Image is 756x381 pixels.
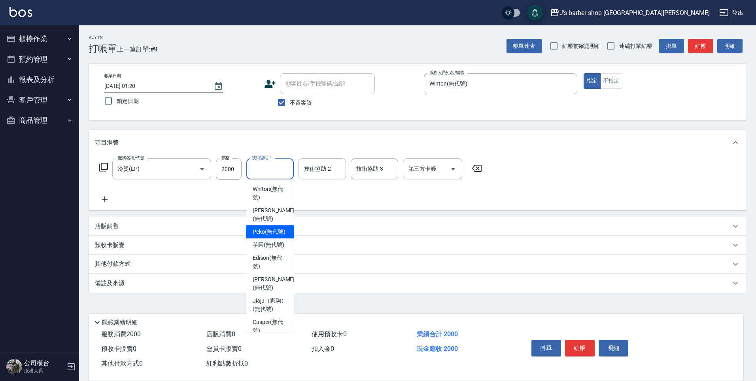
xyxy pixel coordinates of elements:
[253,185,287,202] span: Winton (無代號)
[117,44,158,54] span: 上一筆訂單:#9
[600,73,622,89] button: 不指定
[312,345,334,352] span: 扣入金 0
[312,330,347,338] span: 使用預收卡 0
[206,330,235,338] span: 店販消費 0
[118,155,144,161] label: 服務名稱/代號
[206,360,248,367] span: 紅利點數折抵 0
[95,222,119,231] p: 店販銷售
[253,228,285,236] span: Peko (無代號)
[24,367,64,374] p: 服務人員
[253,318,287,335] span: Casper (無代號)
[253,206,295,223] span: [PERSON_NAME] (無代號)
[6,359,22,375] img: Person
[619,42,652,50] span: 連續打單結帳
[95,241,125,250] p: 預收卡販賣
[429,70,464,76] label: 服務人員姓名/編號
[89,130,747,155] div: 項目消費
[717,39,743,53] button: 明細
[599,340,628,356] button: 明細
[102,318,138,327] p: 隱藏業績明細
[659,39,684,53] button: 掛單
[447,163,459,175] button: Open
[95,260,134,269] p: 其他付款方式
[252,155,272,161] label: 技術協助-1
[9,7,32,17] img: Logo
[253,297,287,313] span: Jiaju（家駒） (無代號)
[584,73,601,89] button: 指定
[253,275,295,292] span: [PERSON_NAME] (無代號)
[95,279,125,288] p: 備註及來源
[89,236,747,255] div: 預收卡販賣
[89,255,747,274] div: 其他付款方式
[253,254,287,271] span: Edison (無代號)
[531,340,561,356] button: 掛單
[89,217,747,236] div: 店販銷售
[253,241,284,249] span: 芋圓 (無代號)
[3,49,76,70] button: 預約管理
[688,39,713,53] button: 結帳
[547,5,713,21] button: J’s barber shop [GEOGRAPHIC_DATA][PERSON_NAME]
[89,43,117,54] h3: 打帳單
[417,345,458,352] span: 現金應收 2000
[24,359,64,367] h5: 公司櫃台
[565,340,595,356] button: 結帳
[209,77,228,96] button: Choose date, selected date is 2025-08-14
[89,274,747,293] div: 備註及來源
[3,90,76,110] button: 客戶管理
[89,35,117,40] h2: Key In
[507,39,542,53] button: 帳單速查
[417,330,458,338] span: 業績合計 2000
[290,99,312,107] span: 不留客資
[562,42,601,50] span: 結帳前確認明細
[95,139,119,147] p: 項目消費
[206,345,242,352] span: 會員卡販賣 0
[104,73,121,79] label: 帳單日期
[101,345,136,352] span: 預收卡販賣 0
[3,69,76,90] button: 報表及分析
[221,155,230,161] label: 價格
[559,8,710,18] div: J’s barber shop [GEOGRAPHIC_DATA][PERSON_NAME]
[196,163,208,175] button: Open
[101,330,141,338] span: 服務消費 2000
[104,80,206,93] input: YYYY/MM/DD hh:mm
[117,97,139,105] span: 鎖定日期
[3,110,76,131] button: 商品管理
[527,5,543,21] button: save
[716,6,747,20] button: 登出
[3,29,76,49] button: 櫃檯作業
[101,360,143,367] span: 其他付款方式 0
